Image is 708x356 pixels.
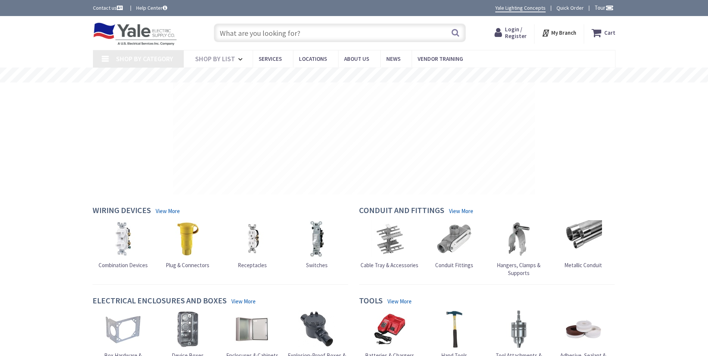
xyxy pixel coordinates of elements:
h4: Conduit and Fittings [359,206,444,216]
span: Cable Tray & Accessories [361,262,418,269]
img: Tool Attachments & Accessories [500,310,537,348]
span: Shop By List [195,54,235,63]
a: View More [387,297,412,305]
div: My Branch [542,26,576,40]
span: About Us [344,55,369,62]
img: Conduit Fittings [436,220,473,257]
img: Hand Tools [436,310,473,348]
a: View More [156,207,180,215]
span: Vendor Training [418,55,463,62]
a: Contact us [93,4,124,12]
span: Combination Devices [99,262,148,269]
a: View More [449,207,473,215]
a: Cart [592,26,615,40]
img: Receptacles [234,220,271,257]
a: Metallic Conduit Metallic Conduit [564,220,602,269]
input: What are you looking for? [214,24,466,42]
h4: Electrical Enclosures and Boxes [93,296,227,307]
a: Cable Tray & Accessories Cable Tray & Accessories [361,220,418,269]
img: Explosion-Proof Boxes & Accessories [298,310,336,348]
span: Plug & Connectors [166,262,209,269]
img: Plug & Connectors [169,220,206,257]
span: Tour [595,4,614,11]
h4: Tools [359,296,383,307]
strong: Cart [604,26,615,40]
a: Yale Lighting Concepts [495,4,546,12]
img: Yale Electric Supply Co. [93,22,177,46]
img: Cable Tray & Accessories [371,220,408,257]
span: Shop By Category [116,54,173,63]
img: Box Hardware & Accessories [105,310,142,348]
img: Device Boxes [169,310,206,348]
img: Adhesive, Sealant & Tapes [565,310,602,348]
span: Hangers, Clamps & Supports [497,262,540,277]
a: Login / Register [495,26,527,40]
span: Metallic Conduit [564,262,602,269]
img: Hangers, Clamps & Supports [500,220,537,257]
span: Conduit Fittings [435,262,473,269]
img: Switches [298,220,336,257]
a: Plug & Connectors Plug & Connectors [166,220,209,269]
img: Combination Devices [105,220,142,257]
span: Services [259,55,282,62]
a: View More [231,297,256,305]
a: Switches Switches [298,220,336,269]
span: Receptacles [238,262,267,269]
img: Batteries & Chargers [371,310,408,348]
a: Combination Devices Combination Devices [99,220,148,269]
strong: My Branch [551,29,576,36]
a: Help Center [136,4,167,12]
a: Conduit Fittings Conduit Fittings [435,220,473,269]
a: Quick Order [556,4,584,12]
img: Enclosures & Cabinets [234,310,271,348]
span: Login / Register [505,26,527,40]
a: Hangers, Clamps & Supports Hangers, Clamps & Supports [488,220,549,277]
a: Receptacles Receptacles [234,220,271,269]
img: Metallic Conduit [565,220,602,257]
span: News [386,55,400,62]
h4: Wiring Devices [93,206,151,216]
span: Locations [299,55,327,62]
span: Switches [306,262,328,269]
